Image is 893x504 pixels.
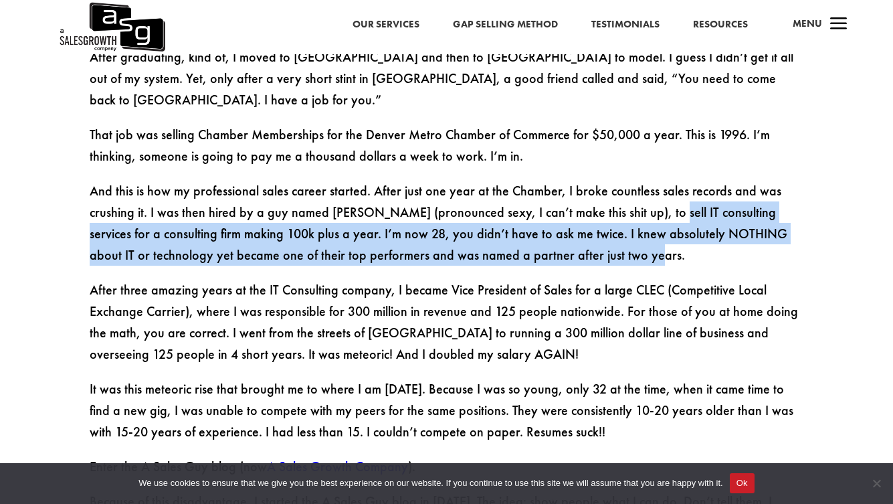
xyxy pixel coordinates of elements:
[353,16,419,33] a: Our Services
[453,16,558,33] a: Gap Selling Method
[793,17,822,30] span: Menu
[730,473,755,493] button: Ok
[90,124,804,180] p: That job was selling Chamber Memberships for the Denver Metro Chamber of Commerce for $50,000 a y...
[591,16,660,33] a: Testimonials
[267,458,408,475] a: A Sales Growth Company
[90,279,804,378] p: After three amazing years at the IT Consulting company, I became Vice President of Sales for a la...
[90,378,804,456] p: It was this meteoric rise that brought me to where I am [DATE]. Because I was so young, only 32 a...
[138,477,722,490] span: We use cookies to ensure that we give you the best experience on our website. If you continue to ...
[90,46,804,124] p: After graduating, kind of, I moved to [GEOGRAPHIC_DATA] and then to [GEOGRAPHIC_DATA] to model. I...
[870,477,883,490] span: No
[825,11,852,38] span: a
[90,180,804,279] p: And this is how my professional sales career started. After just one year at the Chamber, I broke...
[693,16,748,33] a: Resources
[90,456,804,491] p: Enter the A Sales Guy blog (now ).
